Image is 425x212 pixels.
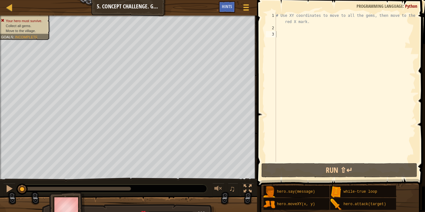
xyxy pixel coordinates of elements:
[1,35,13,39] span: Goals
[3,183,16,196] button: Ctrl + P: Pause
[357,3,403,9] span: Programming language
[1,28,46,33] li: Move to the village.
[266,31,276,37] div: 3
[277,190,315,194] span: hero.say(message)
[228,183,238,196] button: ♫
[15,35,38,39] span: Incomplete
[266,25,276,31] div: 2
[261,163,417,177] button: Run ⇧↵
[6,19,42,23] span: Your hero must survive.
[212,183,225,196] button: Adjust volume
[405,3,417,9] span: Python
[13,35,15,39] span: :
[1,23,46,28] li: Collect all gems.
[277,202,315,206] span: hero.moveXY(x, y)
[264,199,275,210] img: portrait.png
[222,3,232,9] span: Hints
[266,12,276,25] div: 1
[6,29,36,33] span: Move to the village.
[330,199,342,210] img: portrait.png
[229,184,235,193] span: ♫
[403,3,405,9] span: :
[241,183,254,196] button: Toggle fullscreen
[343,202,386,206] span: hero.attack(target)
[264,186,275,198] img: portrait.png
[343,190,377,194] span: while-true loop
[1,18,46,23] li: Your hero must survive.
[238,1,254,16] button: Show game menu
[330,186,342,198] img: portrait.png
[6,24,31,28] span: Collect all gems.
